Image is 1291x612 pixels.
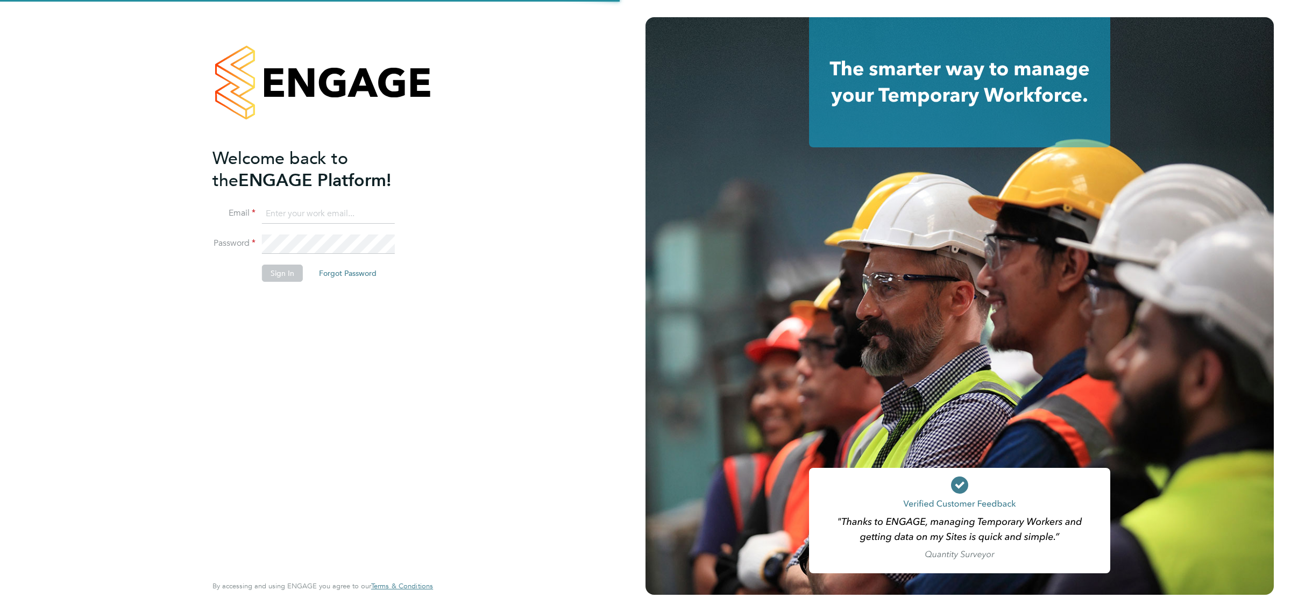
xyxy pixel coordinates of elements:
a: Terms & Conditions [371,582,433,590]
span: Welcome back to the [212,148,348,191]
label: Email [212,208,256,219]
button: Sign In [262,265,303,282]
span: By accessing and using ENGAGE you agree to our [212,581,433,590]
label: Password [212,238,256,249]
input: Enter your work email... [262,204,395,224]
button: Forgot Password [310,265,385,282]
h2: ENGAGE Platform! [212,147,422,191]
